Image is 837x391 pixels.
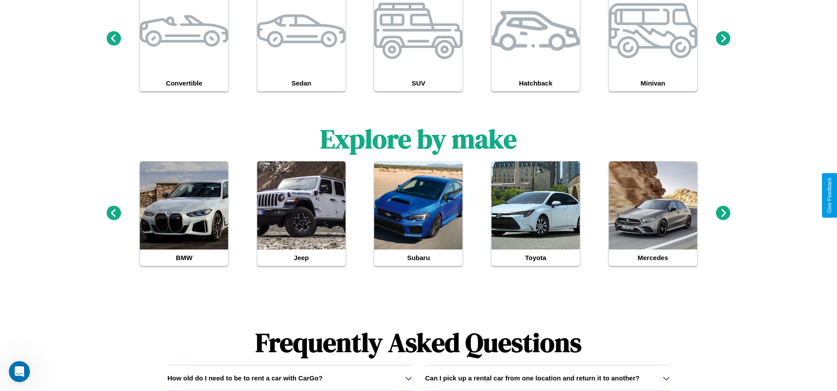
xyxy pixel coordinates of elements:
[140,249,228,266] h4: BMW
[167,374,323,382] h3: How old do I need to be to rent a car with CarGo?
[826,178,833,213] div: Give Feedback
[425,374,640,382] h3: Can I pick up a rental car from one location and return it to another?
[492,75,580,91] h4: Hatchback
[320,121,517,157] h1: Explore by make
[140,75,228,91] h4: Convertible
[9,361,30,382] iframe: Intercom live chat
[374,249,462,266] h4: Subaru
[609,249,697,266] h4: Mercedes
[257,75,345,91] h4: Sedan
[374,75,462,91] h4: SUV
[167,320,669,365] h1: Frequently Asked Questions
[609,75,697,91] h4: Minivan
[492,249,580,266] h4: Toyota
[257,249,345,266] h4: Jeep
